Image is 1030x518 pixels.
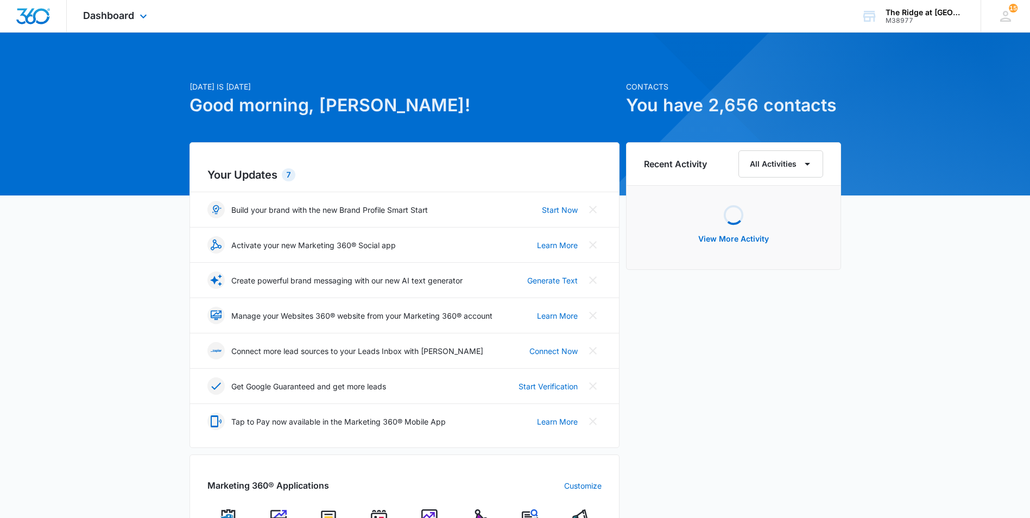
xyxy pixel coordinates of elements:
[231,345,483,357] p: Connect more lead sources to your Leads Inbox with [PERSON_NAME]
[527,275,578,286] a: Generate Text
[231,275,463,286] p: Create powerful brand messaging with our new AI text generator
[282,168,295,181] div: 7
[207,167,602,183] h2: Your Updates
[231,204,428,216] p: Build your brand with the new Brand Profile Smart Start
[564,480,602,491] a: Customize
[886,8,965,17] div: account name
[231,239,396,251] p: Activate your new Marketing 360® Social app
[231,310,492,321] p: Manage your Websites 360® website from your Marketing 360® account
[584,271,602,289] button: Close
[189,81,620,92] p: [DATE] is [DATE]
[537,239,578,251] a: Learn More
[1009,4,1018,12] div: notifications count
[584,307,602,324] button: Close
[1009,4,1018,12] span: 15
[529,345,578,357] a: Connect Now
[626,92,841,118] h1: You have 2,656 contacts
[584,201,602,218] button: Close
[687,226,780,252] button: View More Activity
[207,479,329,492] h2: Marketing 360® Applications
[584,413,602,430] button: Close
[83,10,134,21] span: Dashboard
[231,416,446,427] p: Tap to Pay now available in the Marketing 360® Mobile App
[584,236,602,254] button: Close
[542,204,578,216] a: Start Now
[644,157,707,170] h6: Recent Activity
[231,381,386,392] p: Get Google Guaranteed and get more leads
[886,17,965,24] div: account id
[519,381,578,392] a: Start Verification
[537,416,578,427] a: Learn More
[189,92,620,118] h1: Good morning, [PERSON_NAME]!
[626,81,841,92] p: Contacts
[738,150,823,178] button: All Activities
[584,377,602,395] button: Close
[584,342,602,359] button: Close
[537,310,578,321] a: Learn More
